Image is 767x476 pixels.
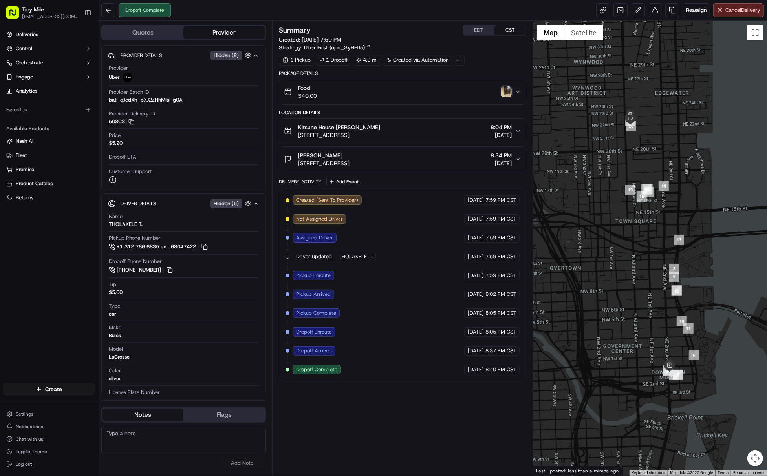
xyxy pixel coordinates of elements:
h3: Summary [279,27,311,34]
div: $5.00 [109,289,123,296]
button: Engage [3,71,95,83]
span: Provider [109,65,128,72]
div: 3 [663,365,673,376]
span: Customer Support [109,168,152,175]
span: [PERSON_NAME] [298,151,342,159]
span: Dropoff ETA [109,153,136,160]
span: Control [16,45,32,52]
span: Dropoff Complete [296,366,337,373]
span: Map data ©2025 Google [670,471,713,475]
span: Orchestrate [16,59,43,66]
span: Promise [16,166,34,173]
span: [DATE] [468,272,484,279]
button: Orchestrate [3,57,95,69]
input: Got a question? Start typing here... [20,51,141,59]
span: Type [109,303,120,310]
span: 7:59 PM CST [485,253,516,260]
span: Pickup Complete [296,310,336,317]
a: Powered byPylon [55,133,95,139]
span: Provider Delivery ID [109,110,155,117]
span: Engage [16,73,33,80]
span: [DATE] [468,328,484,336]
div: Strategy: [279,44,371,51]
span: Uber First (opn_3yHHJa) [304,44,365,51]
button: Tiny Mile [22,5,44,13]
div: 📗 [8,115,14,121]
span: Food [298,84,317,92]
div: THOLAKELE T. [109,221,143,228]
span: Kitsune House [PERSON_NAME] [298,123,380,131]
span: Create [45,385,62,393]
button: Settings [3,409,95,419]
img: Nash [8,8,24,24]
div: 10 [677,316,687,326]
span: Hidden ( 5 ) [214,200,239,207]
span: 8:37 PM CST [485,347,516,354]
button: Show satellite imagery [564,25,603,40]
span: Dropoff Enroute [296,328,332,336]
div: 9 [669,272,679,282]
div: LaCrosse [109,354,130,361]
span: 8:34 PM [491,151,512,159]
span: 7:59 PM CST [485,197,516,204]
span: Product Catalog [16,180,53,187]
button: Keyboard shortcuts [632,470,665,476]
button: Provider [183,26,265,39]
button: CST [494,25,526,35]
span: [DATE] [468,234,484,241]
a: Open this area in Google Maps (opens a new window) [535,465,561,476]
span: Log out [16,461,32,467]
div: We're available if you need us! [27,83,99,89]
button: +1 312 766 6835 ext. 68047422 [109,243,209,251]
span: Dropoff Arrived [296,347,332,354]
span: $40.00 [298,92,317,100]
button: Notifications [3,421,95,432]
span: Driver Details [121,201,156,207]
span: bat_qJedXh_pXJ2ZHhMIaITg0A [109,97,183,104]
span: Dropoff Phone Number [109,258,162,265]
span: Tip [109,281,116,288]
img: photo_proof_of_delivery image [501,86,512,97]
a: Report a map error [733,471,765,475]
div: Start new chat [27,75,129,83]
button: Food$40.00photo_proof_of_delivery image [279,79,526,104]
div: Available Products [3,122,95,135]
button: Kitsune House [PERSON_NAME][STREET_ADDRESS]8:04 PM[DATE] [279,119,526,144]
span: [DATE] [468,347,484,354]
a: Deliveries [3,28,95,41]
span: Name [109,213,123,220]
div: Buick [109,332,121,339]
span: Model [109,346,123,353]
span: Color [109,367,121,374]
span: [STREET_ADDRESS] [298,159,350,167]
span: 8:04 PM [491,123,512,131]
span: [DATE] [468,291,484,298]
span: [DATE] [468,366,484,373]
div: Location Details [279,109,526,116]
a: [PHONE_NUMBER] [109,266,174,274]
span: [EMAIL_ADDRESS][DOMAIN_NAME] [22,13,78,20]
span: 8:02 PM CST [485,291,516,298]
span: [PHONE_NUMBER] [117,266,161,274]
div: 💻 [66,115,73,121]
img: Google [535,465,561,476]
span: [DATE] [491,159,512,167]
span: Knowledge Base [16,114,60,122]
button: Map camera controls [747,450,763,466]
span: 8:40 PM CST [485,366,516,373]
div: 1 Dropoff [316,55,351,66]
a: Promise [6,166,92,173]
div: 8 [669,264,679,274]
button: Fleet [3,149,95,162]
span: 7:59 PM CST [485,215,516,222]
span: Deliveries [16,31,38,38]
div: 5 [673,370,683,380]
span: [DATE] [468,310,484,317]
a: Product Catalog [6,180,92,187]
a: Terms (opens in new tab) [718,471,729,475]
span: Notifications [16,423,43,430]
span: Reassign [686,7,707,14]
a: Fleet [6,152,92,159]
a: Uber First (opn_3yHHJa) [304,44,371,51]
